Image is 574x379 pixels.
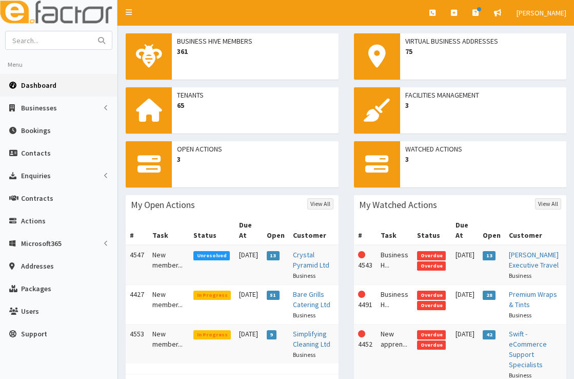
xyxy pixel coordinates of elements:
[6,31,92,49] input: Search...
[126,216,148,245] th: #
[235,245,263,285] td: [DATE]
[293,272,315,279] small: Business
[21,194,53,203] span: Contracts
[21,284,51,293] span: Packages
[358,251,365,258] i: This Action is overdue!
[405,144,562,154] span: Watched Actions
[267,291,280,300] span: 51
[293,290,330,309] a: Bare Grills Catering Ltd
[417,330,446,339] span: Overdue
[177,144,333,154] span: Open Actions
[417,261,446,271] span: Overdue
[359,200,437,210] h3: My Watched Actions
[451,245,479,285] td: [DATE]
[405,36,562,46] span: Virtual Business Addresses
[293,311,315,319] small: Business
[177,90,333,100] span: Tenants
[293,351,315,358] small: Business
[358,330,365,337] i: This Action is overdue!
[21,239,62,248] span: Microsoft365
[483,251,496,260] span: 13
[417,301,446,310] span: Overdue
[293,329,330,349] a: Simplifying Cleaning Ltd
[509,272,531,279] small: Business
[148,325,189,364] td: New member...
[21,81,56,90] span: Dashboard
[413,216,451,245] th: Status
[289,216,338,245] th: Customer
[377,216,413,245] th: Task
[354,285,377,325] td: 4491
[21,329,47,338] span: Support
[505,216,566,245] th: Customer
[509,329,547,369] a: Swift - eCommerce Support Specialists
[417,340,446,350] span: Overdue
[451,285,479,325] td: [DATE]
[509,311,531,319] small: Business
[483,330,496,339] span: 42
[126,245,148,285] td: 4547
[21,126,51,135] span: Bookings
[377,285,413,325] td: Business H...
[189,216,235,245] th: Status
[131,200,195,210] h3: My Open Actions
[405,154,562,164] span: 3
[148,216,189,245] th: Task
[417,291,446,300] span: Overdue
[509,371,531,379] small: Business
[263,216,289,245] th: Open
[405,46,562,56] span: 75
[535,198,561,210] a: View All
[177,100,333,110] span: 65
[483,291,496,300] span: 28
[358,291,365,298] i: This Action is overdue!
[177,154,333,164] span: 3
[193,291,231,300] span: In Progress
[126,285,148,325] td: 4427
[21,307,39,316] span: Users
[21,171,51,180] span: Enquiries
[177,36,333,46] span: Business Hive Members
[479,216,505,245] th: Open
[148,245,189,285] td: New member...
[235,216,263,245] th: Due At
[354,245,377,285] td: 4543
[509,290,557,309] a: Premium Wraps & Tints
[354,216,377,245] th: #
[267,330,276,339] span: 9
[235,325,263,364] td: [DATE]
[177,46,333,56] span: 361
[21,261,54,271] span: Addresses
[405,100,562,110] span: 3
[193,330,231,339] span: In Progress
[307,198,333,210] a: View All
[193,251,230,260] span: Unresolved
[148,285,189,325] td: New member...
[377,245,413,285] td: Business H...
[517,8,566,17] span: [PERSON_NAME]
[21,216,46,225] span: Actions
[405,90,562,100] span: Facilities Management
[509,250,559,270] a: [PERSON_NAME] Executive Travel
[417,251,446,260] span: Overdue
[451,216,479,245] th: Due At
[267,251,280,260] span: 13
[126,325,148,364] td: 4553
[21,103,57,112] span: Businesses
[293,250,329,270] a: Crystal Pyramid Ltd
[235,285,263,325] td: [DATE]
[21,148,51,158] span: Contacts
